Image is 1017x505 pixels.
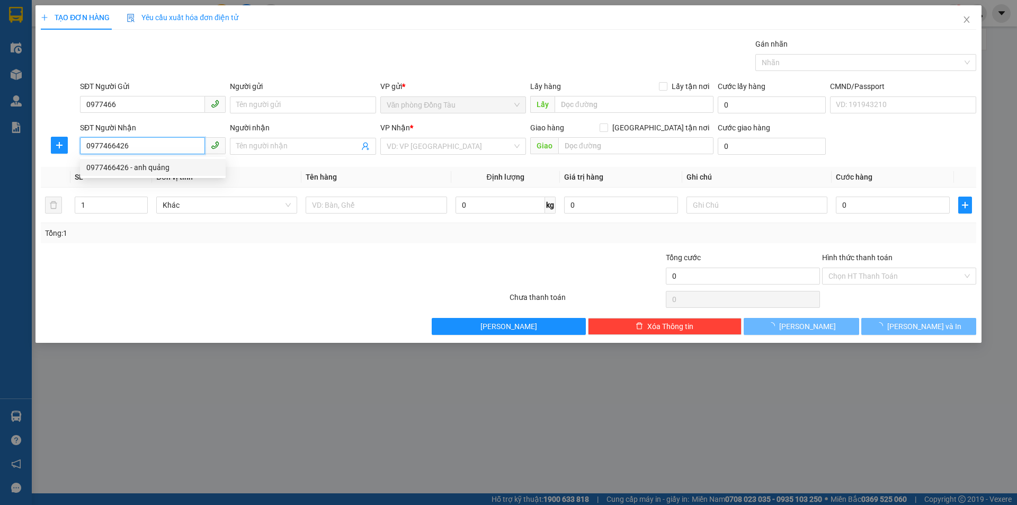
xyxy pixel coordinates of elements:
button: [PERSON_NAME] [432,318,586,335]
div: Chưa thanh toán [508,291,665,310]
span: loading [876,322,887,330]
span: Định lượng [487,173,524,181]
span: [PERSON_NAME] [480,321,537,332]
li: Hotline: 1900888999 [59,66,240,79]
span: plus [41,14,48,21]
input: Dọc đường [558,137,713,154]
span: phone [211,100,219,108]
button: delete [45,197,62,214]
span: close [962,15,971,24]
input: 0 [564,197,678,214]
label: Gán nhãn [755,40,788,48]
span: [PERSON_NAME] và In [887,321,961,332]
li: 01A03 [GEOGRAPHIC_DATA], [GEOGRAPHIC_DATA] ( bên cạnh cây xăng bến xe phía Bắc cũ) [59,26,240,66]
span: Cước hàng [836,173,872,181]
span: Xóa Thông tin [647,321,693,332]
label: Cước giao hàng [718,123,770,132]
label: Cước lấy hàng [718,82,765,91]
span: Tên hàng [306,173,337,181]
span: Lấy [530,96,555,113]
button: [PERSON_NAME] và In [861,318,976,335]
label: Hình thức thanh toán [822,253,893,262]
span: [GEOGRAPHIC_DATA] tận nơi [608,122,713,134]
button: plus [51,137,68,154]
div: SĐT Người Nhận [80,122,226,134]
span: Lấy hàng [530,82,561,91]
span: delete [636,322,643,331]
span: Giao [530,137,558,154]
img: icon [127,14,135,22]
div: Người gửi [230,81,376,92]
th: Ghi chú [682,167,832,188]
span: Lấy tận nơi [667,81,713,92]
div: CMND/Passport [830,81,976,92]
input: VD: Bàn, Ghế [306,197,447,214]
span: Giao hàng [530,123,564,132]
button: deleteXóa Thông tin [588,318,742,335]
div: SĐT Người Gửi [80,81,226,92]
button: plus [958,197,972,214]
span: user-add [361,142,370,150]
input: Cước giao hàng [718,138,826,155]
span: Đơn vị tính [156,173,196,181]
span: loading [768,322,779,330]
span: TẠO ĐƠN HÀNG [41,13,110,22]
span: plus [959,201,971,209]
input: Cước lấy hàng [718,96,826,113]
span: Khác [163,197,291,213]
button: Close [952,5,982,35]
input: Dọc đường [555,96,713,113]
div: Tổng: 1 [45,227,392,239]
div: Người nhận [230,122,376,134]
span: plus [51,141,67,149]
b: 36 Limousine [111,12,188,25]
span: Văn phòng Đồng Tàu [387,97,520,113]
span: [PERSON_NAME] [779,321,836,332]
span: kg [545,197,556,214]
span: VP Nhận [380,123,410,132]
input: Ghi Chú [686,197,827,214]
span: Giá trị hàng [564,173,603,181]
span: Yêu cầu xuất hóa đơn điện tử [127,13,238,22]
div: VP gửi [380,81,526,92]
button: [PERSON_NAME] [744,318,859,335]
span: Tổng cước [666,253,701,262]
span: SL [75,173,83,181]
span: phone [211,141,219,149]
img: logo.jpg [13,13,66,66]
